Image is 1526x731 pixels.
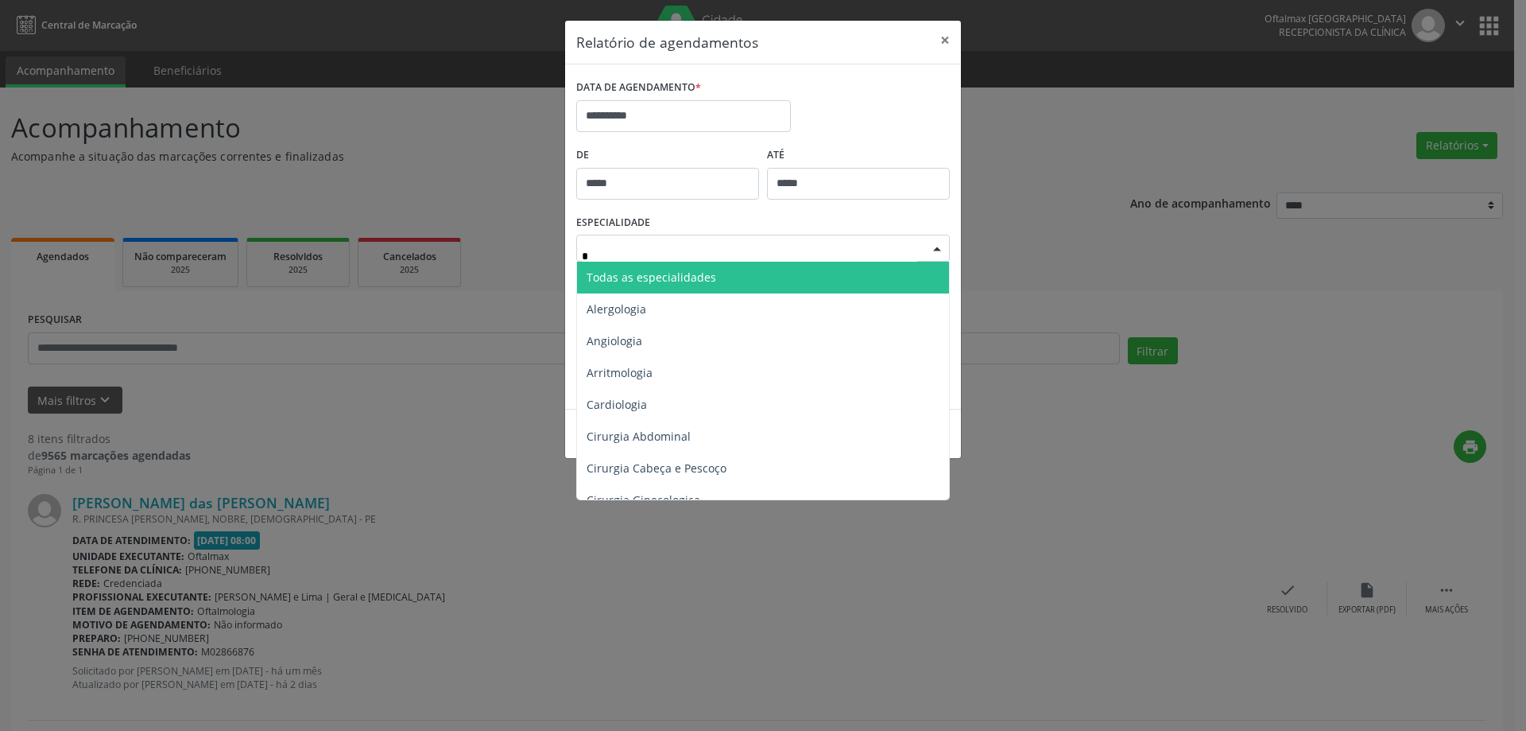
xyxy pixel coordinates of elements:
[767,143,950,168] label: ATÉ
[587,365,653,380] span: Arritmologia
[929,21,961,60] button: Close
[576,76,701,100] label: DATA DE AGENDAMENTO
[576,143,759,168] label: De
[587,397,647,412] span: Cardiologia
[587,492,700,507] span: Cirurgia Ginecologica
[587,333,642,348] span: Angiologia
[587,270,716,285] span: Todas as especialidades
[576,211,650,235] label: ESPECIALIDADE
[587,301,646,317] span: Alergologia
[587,429,691,444] span: Cirurgia Abdominal
[576,32,758,52] h5: Relatório de agendamentos
[587,461,726,476] span: Cirurgia Cabeça e Pescoço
